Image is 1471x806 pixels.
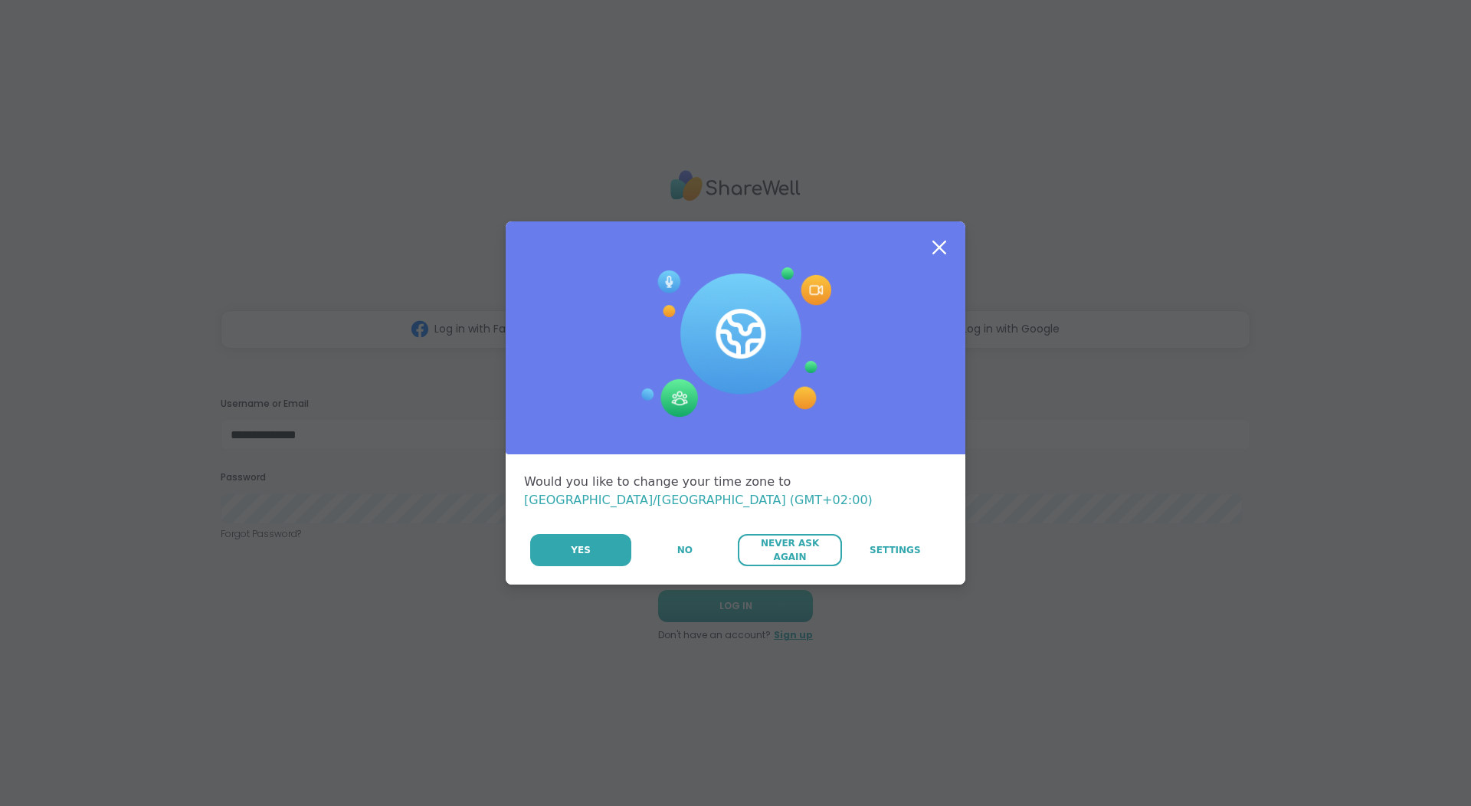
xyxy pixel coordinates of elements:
[870,543,921,557] span: Settings
[530,534,631,566] button: Yes
[524,473,947,509] div: Would you like to change your time zone to
[745,536,834,564] span: Never Ask Again
[677,543,693,557] span: No
[738,534,841,566] button: Never Ask Again
[571,543,591,557] span: Yes
[633,534,736,566] button: No
[524,493,873,507] span: [GEOGRAPHIC_DATA]/[GEOGRAPHIC_DATA] (GMT+02:00)
[844,534,947,566] a: Settings
[640,267,831,418] img: Session Experience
